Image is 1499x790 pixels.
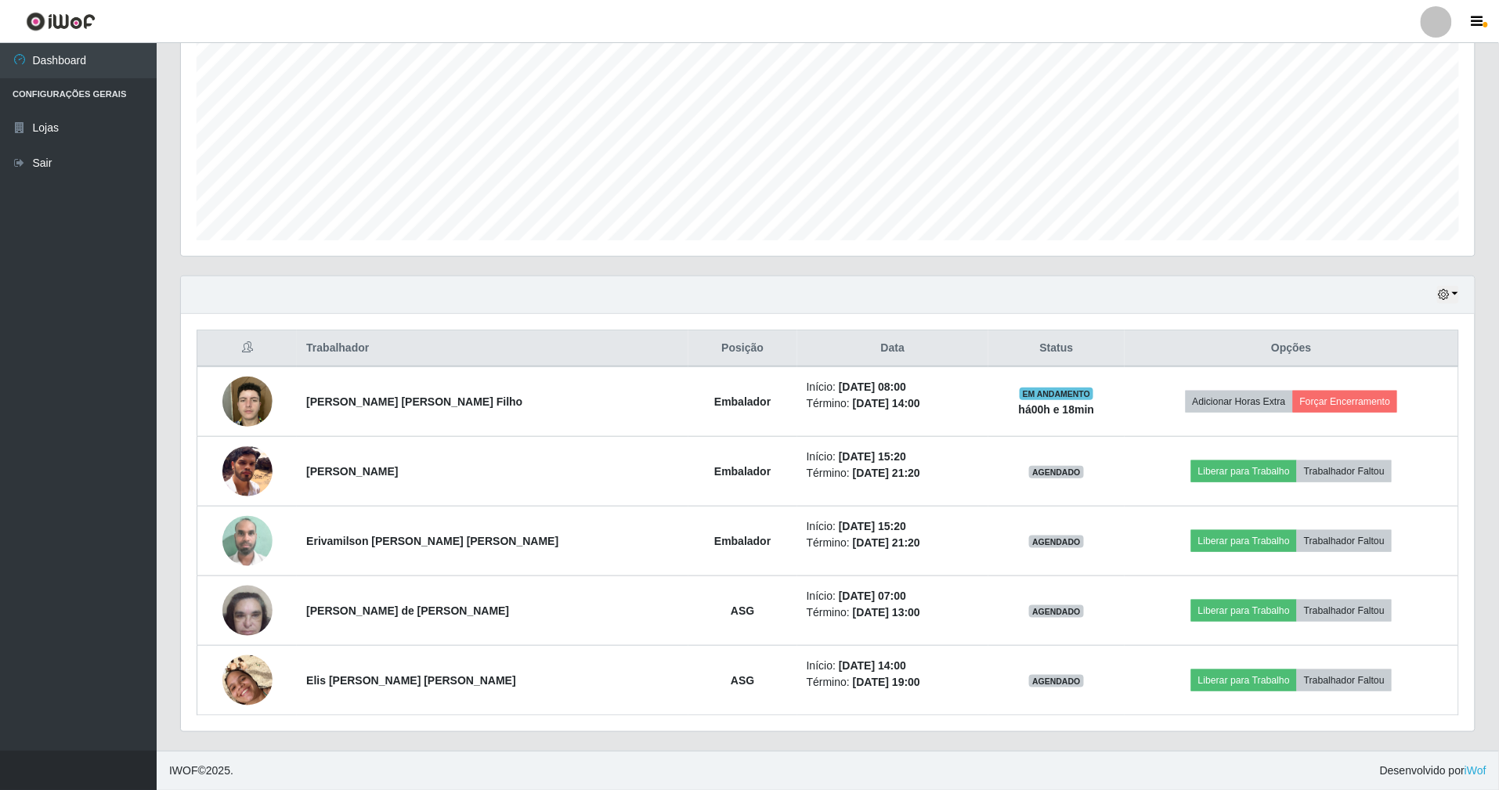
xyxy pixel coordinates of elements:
[1029,536,1084,548] span: AGENDADO
[853,606,920,619] time: [DATE] 13:00
[1191,600,1297,622] button: Liberar para Trabalho
[1297,669,1392,691] button: Trabalhador Faltou
[1029,605,1084,618] span: AGENDADO
[306,535,558,547] strong: Erivamilson [PERSON_NAME] [PERSON_NAME]
[807,379,979,395] li: Início:
[222,577,273,644] img: 1743993949303.jpeg
[222,507,273,574] img: 1751466407656.jpeg
[839,659,906,672] time: [DATE] 14:00
[839,520,906,532] time: [DATE] 15:20
[839,590,906,602] time: [DATE] 07:00
[714,535,771,547] strong: Embalador
[1191,530,1297,552] button: Liberar para Trabalho
[169,763,233,779] span: © 2025 .
[222,446,273,496] img: 1734717801679.jpeg
[988,330,1125,367] th: Status
[731,604,754,617] strong: ASG
[807,604,979,621] li: Término:
[839,450,906,463] time: [DATE] 15:20
[222,368,273,435] img: 1717549374266.jpeg
[1297,600,1392,622] button: Trabalhador Faltou
[688,330,797,367] th: Posição
[731,674,754,687] strong: ASG
[1191,669,1297,691] button: Liberar para Trabalho
[1186,391,1293,413] button: Adicionar Horas Extra
[1029,466,1084,478] span: AGENDADO
[807,535,979,551] li: Término:
[807,449,979,465] li: Início:
[807,395,979,412] li: Término:
[1019,403,1095,416] strong: há 00 h e 18 min
[807,518,979,535] li: Início:
[1191,460,1297,482] button: Liberar para Trabalho
[807,674,979,691] li: Término:
[807,588,979,604] li: Início:
[169,764,198,777] span: IWOF
[1465,764,1486,777] a: iWof
[306,674,516,687] strong: Elis [PERSON_NAME] [PERSON_NAME]
[807,658,979,674] li: Início:
[1380,763,1486,779] span: Desenvolvido por
[306,465,398,478] strong: [PERSON_NAME]
[306,395,522,408] strong: [PERSON_NAME] [PERSON_NAME] Filho
[1020,388,1094,400] span: EM ANDAMENTO
[853,467,920,479] time: [DATE] 21:20
[1297,460,1392,482] button: Trabalhador Faltou
[797,330,988,367] th: Data
[839,381,906,393] time: [DATE] 08:00
[1293,391,1398,413] button: Forçar Encerramento
[222,636,273,725] img: 1742564101820.jpeg
[853,676,920,688] time: [DATE] 19:00
[807,465,979,482] li: Término:
[26,12,96,31] img: CoreUI Logo
[1297,530,1392,552] button: Trabalhador Faltou
[306,604,509,617] strong: [PERSON_NAME] de [PERSON_NAME]
[853,536,920,549] time: [DATE] 21:20
[1029,675,1084,687] span: AGENDADO
[1125,330,1458,367] th: Opções
[297,330,688,367] th: Trabalhador
[714,395,771,408] strong: Embalador
[714,465,771,478] strong: Embalador
[853,397,920,409] time: [DATE] 14:00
